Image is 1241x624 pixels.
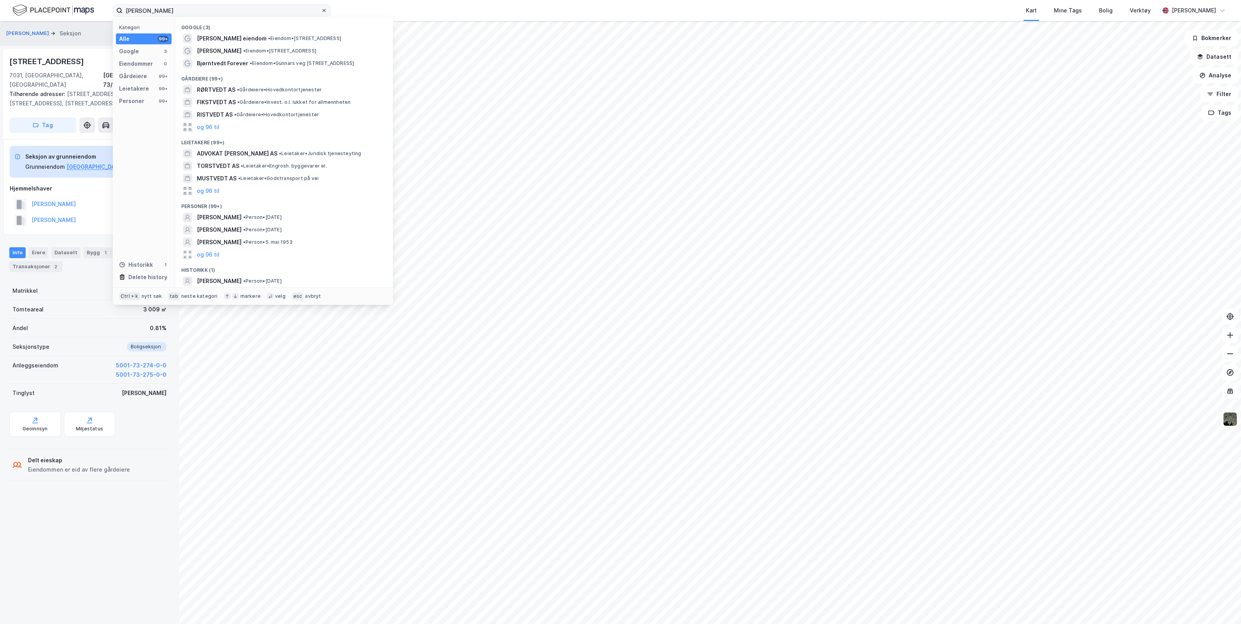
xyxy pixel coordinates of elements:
[1172,6,1216,15] div: [PERSON_NAME]
[29,247,48,258] div: Eiere
[1130,6,1151,15] div: Verktøy
[9,71,103,89] div: 7031, [GEOGRAPHIC_DATA], [GEOGRAPHIC_DATA]
[243,48,245,54] span: •
[119,96,144,106] div: Personer
[243,278,245,284] span: •
[243,227,282,233] span: Person • [DATE]
[1201,86,1238,102] button: Filter
[1193,68,1238,83] button: Analyse
[12,323,28,333] div: Andel
[119,34,130,44] div: Alle
[119,84,149,93] div: Leietakere
[60,29,81,38] div: Seksjon
[243,48,316,54] span: Eiendom • [STREET_ADDRESS]
[243,214,245,220] span: •
[116,370,167,379] button: 5001-73-275-0-0
[28,456,130,465] div: Delt eieskap
[237,99,240,105] span: •
[237,87,322,93] span: Gårdeiere • Hovedkontortjenester
[6,30,51,37] button: [PERSON_NAME]
[119,24,172,30] div: Kategori
[175,18,393,32] div: Google (3)
[243,278,282,284] span: Person • [DATE]
[250,60,354,66] span: Eiendom • Gunnars veg [STREET_ADDRESS]
[158,73,168,79] div: 99+
[1099,6,1113,15] div: Bolig
[150,323,167,333] div: 0.81%
[175,70,393,84] div: Gårdeiere (99+)
[158,98,168,104] div: 99+
[9,261,63,272] div: Transaksjoner
[51,247,81,258] div: Datasett
[143,305,167,314] div: 3 009 ㎡
[28,465,130,474] div: Eiendommen er eid av flere gårdeiere
[12,3,94,17] img: logo.f888ab2527a4732fd821a326f86c7f29.svg
[175,197,393,211] div: Personer (99+)
[243,239,245,245] span: •
[10,184,169,193] div: Hjemmelshaver
[241,163,327,169] span: Leietaker • Engrosh. byggevarer el.
[234,112,319,118] span: Gårdeiere • Hovedkontortjenester
[119,59,153,68] div: Eiendommer
[1202,587,1241,624] iframe: Chat Widget
[25,152,146,161] div: Seksjon av grunneiendom
[162,61,168,67] div: 0
[12,361,58,370] div: Anleggseiendom
[123,5,321,16] input: Søk på adresse, matrikkel, gårdeiere, leietakere eller personer
[1026,6,1037,15] div: Kart
[158,36,168,42] div: 99+
[237,87,239,93] span: •
[268,35,341,42] span: Eiendom • [STREET_ADDRESS]
[128,273,167,282] div: Delete history
[279,150,281,156] span: •
[9,247,26,258] div: Info
[12,286,38,295] div: Matrikkel
[197,122,219,132] button: og 96 til
[23,426,48,432] div: Geoinnsyn
[12,388,35,398] div: Tinglyst
[237,99,351,105] span: Gårdeiere • Invest. o.l. lukket for allmennheten
[234,112,237,117] span: •
[116,361,167,370] button: 5001-73-274-0-0
[197,46,242,56] span: [PERSON_NAME]
[162,262,168,268] div: 1
[25,162,65,171] div: Grunneiendom
[197,85,235,94] span: RØRTVEDT AS
[238,175,240,181] span: •
[1202,105,1238,121] button: Tags
[119,260,153,269] div: Historikk
[84,247,112,258] div: Bygg
[102,249,109,257] div: 1
[292,292,304,300] div: esc
[1054,6,1082,15] div: Mine Tags
[1190,49,1238,65] button: Datasett
[250,60,252,66] span: •
[240,293,261,299] div: markere
[9,91,67,97] span: Tilhørende adresser:
[67,162,146,171] button: [GEOGRAPHIC_DATA], 73/271
[119,292,140,300] div: Ctrl + k
[197,276,242,286] span: [PERSON_NAME]
[122,388,167,398] div: [PERSON_NAME]
[197,59,248,68] span: Bjørntvedt Forever
[243,239,293,245] span: Person • 5. mai 1953
[181,293,218,299] div: neste kategori
[12,305,44,314] div: Tomteareal
[9,89,163,108] div: [STREET_ADDRESS], [STREET_ADDRESS], [STREET_ADDRESS]
[12,342,49,351] div: Seksjonstype
[103,71,170,89] div: [GEOGRAPHIC_DATA], 73/271/0/74
[197,98,236,107] span: FIKSTVEDT AS
[52,263,60,271] div: 2
[243,227,245,232] span: •
[197,213,242,222] span: [PERSON_NAME]
[119,72,147,81] div: Gårdeiere
[279,150,361,157] span: Leietaker • Juridisk tjenesteyting
[197,110,233,119] span: RISTVEDT AS
[158,86,168,92] div: 99+
[243,214,282,220] span: Person • [DATE]
[275,293,286,299] div: velg
[9,117,76,133] button: Tag
[197,250,219,259] button: og 96 til
[119,47,139,56] div: Google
